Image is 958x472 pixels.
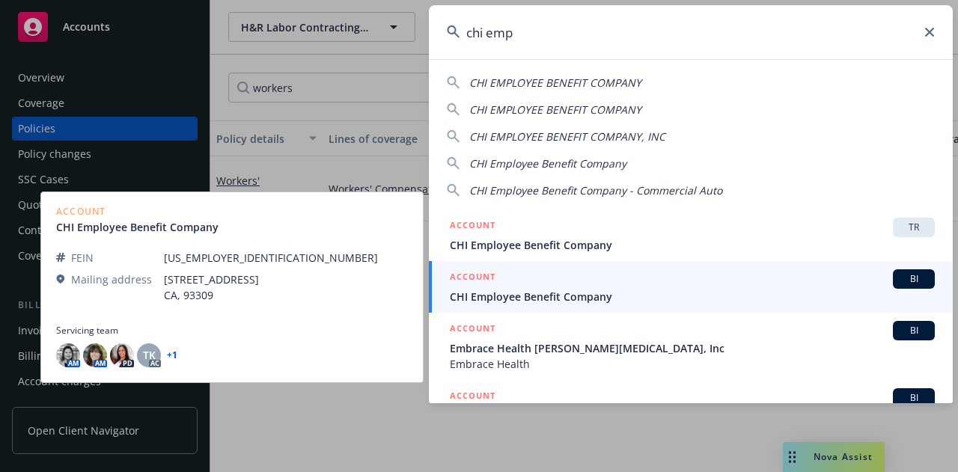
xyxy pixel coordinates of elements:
span: CHI EMPLOYEE BENEFIT COMPANY [469,76,641,90]
span: BI [899,324,929,337]
span: Embrace Health [450,356,935,372]
span: BI [899,272,929,286]
a: ACCOUNTBI [429,380,953,447]
h5: ACCOUNT [450,321,495,339]
span: CHI Employee Benefit Company - Commercial Auto [469,183,722,197]
h5: ACCOUNT [450,269,495,287]
a: ACCOUNTBICHI Employee Benefit Company [429,261,953,313]
span: CHI EMPLOYEE BENEFIT COMPANY [469,102,641,117]
span: CHI Employee Benefit Company [469,156,626,171]
span: TR [899,221,929,234]
input: Search... [429,5,953,59]
span: Embrace Health [PERSON_NAME][MEDICAL_DATA], Inc [450,340,935,356]
span: CHI EMPLOYEE BENEFIT COMPANY, INC [469,129,665,144]
a: ACCOUNTTRCHI Employee Benefit Company [429,209,953,261]
a: ACCOUNTBIEmbrace Health [PERSON_NAME][MEDICAL_DATA], IncEmbrace Health [429,313,953,380]
span: CHI Employee Benefit Company [450,237,935,253]
h5: ACCOUNT [450,388,495,406]
span: CHI Employee Benefit Company [450,289,935,304]
h5: ACCOUNT [450,218,495,236]
span: BI [899,391,929,405]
